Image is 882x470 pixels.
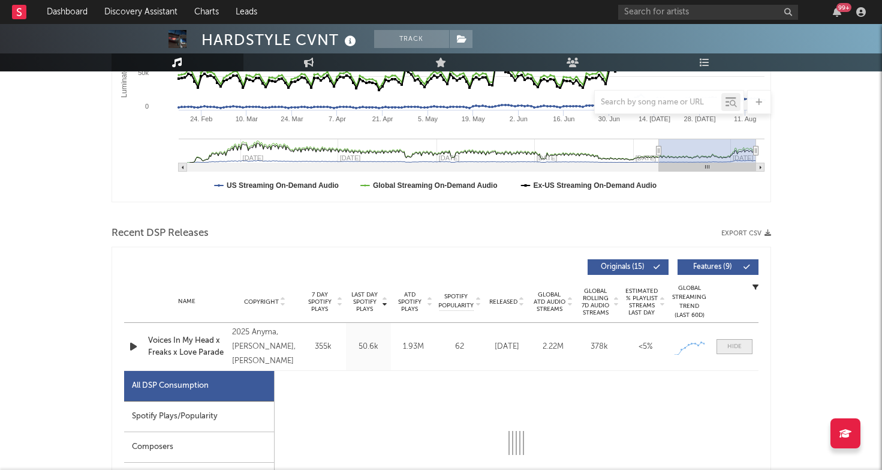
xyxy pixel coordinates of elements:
[329,115,346,122] text: 7. Apr
[595,98,721,107] input: Search by song name or URL
[227,181,339,190] text: US Streaming On-Demand Audio
[394,341,433,353] div: 1.93M
[438,292,474,310] span: Spotify Popularity
[138,69,149,76] text: 50k
[304,291,336,313] span: 7 Day Spotify Plays
[190,115,212,122] text: 24. Feb
[579,341,619,353] div: 378k
[349,291,381,313] span: Last Day Spotify Plays
[304,341,343,353] div: 355k
[553,115,574,122] text: 16. Jun
[148,335,227,358] a: Voices In My Head x Freaks x Love Parade
[201,30,359,50] div: HARDSTYLE CVNT
[148,297,227,306] div: Name
[244,298,279,306] span: Copyright
[281,115,303,122] text: 24. Mar
[124,371,274,402] div: All DSP Consumption
[124,402,274,432] div: Spotify Plays/Popularity
[439,341,481,353] div: 62
[509,115,527,122] text: 2. Jun
[579,288,612,316] span: Global Rolling 7D Audio Streams
[638,115,670,122] text: 14. [DATE]
[685,264,740,271] span: Features ( 9 )
[394,291,426,313] span: ATD Spotify Plays
[372,115,393,122] text: 21. Apr
[461,115,485,122] text: 19. May
[533,341,573,353] div: 2.22M
[232,325,297,369] div: 2025 Anyma, [PERSON_NAME], [PERSON_NAME]
[733,115,755,122] text: 11. Aug
[235,115,258,122] text: 10. Mar
[132,379,209,393] div: All DSP Consumption
[124,432,274,463] div: Composers
[588,259,669,275] button: Originals(15)
[349,341,388,353] div: 50.6k
[598,115,619,122] text: 30. Jun
[533,291,566,313] span: Global ATD Audio Streams
[487,341,527,353] div: [DATE]
[625,341,666,353] div: <5%
[625,288,658,316] span: Estimated % Playlist Streams Last Day
[836,3,851,12] div: 99 +
[678,259,758,275] button: Features(9)
[595,264,651,271] span: Originals ( 15 )
[684,115,715,122] text: 28. [DATE]
[418,115,438,122] text: 5. May
[489,298,517,306] span: Released
[672,284,708,320] div: Global Streaming Trend (Last 60D)
[112,226,209,241] span: Recent DSP Releases
[374,30,449,48] button: Track
[721,230,771,237] button: Export CSV
[833,7,841,17] button: 99+
[372,181,497,190] text: Global Streaming On-Demand Audio
[618,5,798,20] input: Search for artists
[533,181,657,190] text: Ex-US Streaming On-Demand Audio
